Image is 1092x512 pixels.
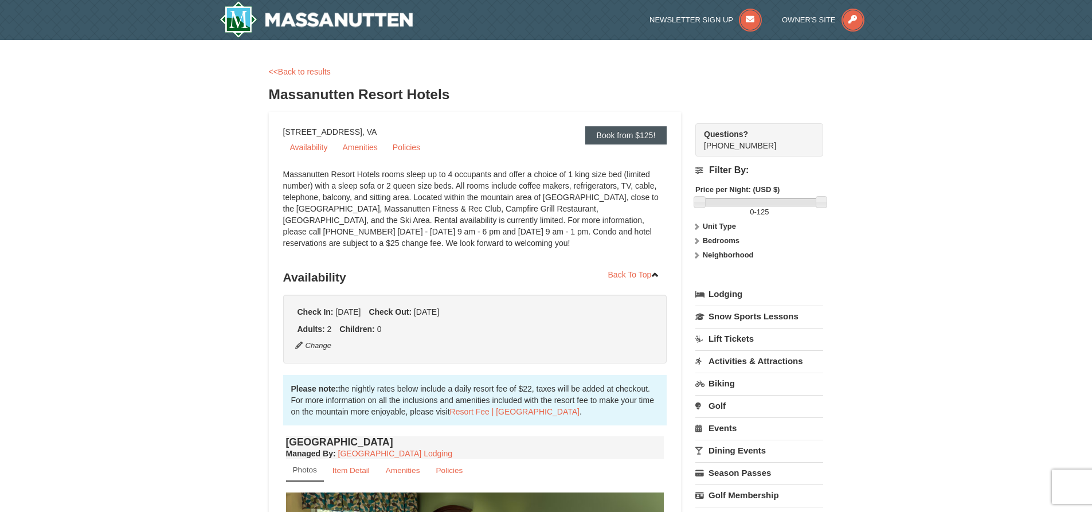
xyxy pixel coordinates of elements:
span: [DATE] [335,307,361,316]
strong: Questions? [704,130,748,139]
span: 2 [327,325,332,334]
span: 125 [757,208,769,216]
div: the nightly rates below include a daily resort fee of $22, taxes will be added at checkout. For m... [283,375,667,425]
h4: Filter By: [695,165,823,175]
span: [PHONE_NUMBER] [704,128,803,150]
strong: Neighborhood [703,251,754,259]
small: Photos [293,466,317,474]
div: Massanutten Resort Hotels rooms sleep up to 4 occupants and offer a choice of 1 king size bed (li... [283,169,667,260]
a: Massanutten Resort [220,1,413,38]
a: Biking [695,373,823,394]
small: Item Detail [332,466,370,475]
label: - [695,206,823,218]
span: Managed By [286,449,333,458]
strong: Price per Night: (USD $) [695,185,780,194]
a: Owner's Site [782,15,864,24]
a: Policies [386,139,427,156]
a: <<Back to results [269,67,331,76]
strong: Please note: [291,384,338,393]
h3: Massanutten Resort Hotels [269,83,824,106]
a: Photos [286,459,324,482]
h4: [GEOGRAPHIC_DATA] [286,436,664,448]
strong: : [286,449,336,458]
h3: Availability [283,266,667,289]
a: Season Passes [695,462,823,483]
small: Policies [436,466,463,475]
a: Item Detail [325,459,377,482]
span: Newsletter Sign Up [649,15,733,24]
strong: Bedrooms [703,236,739,245]
strong: Children: [339,325,374,334]
a: Amenities [378,459,428,482]
a: Book from $125! [585,126,667,144]
strong: Unit Type [703,222,736,230]
a: Availability [283,139,335,156]
a: Lift Tickets [695,328,823,349]
a: Resort Fee | [GEOGRAPHIC_DATA] [450,407,580,416]
a: Activities & Attractions [695,350,823,372]
strong: Check Out: [369,307,412,316]
button: Change [295,339,332,352]
strong: Adults: [298,325,325,334]
a: Back To Top [601,266,667,283]
span: 0 [750,208,754,216]
a: Policies [428,459,470,482]
a: Events [695,417,823,439]
strong: Check In: [298,307,334,316]
a: Lodging [695,284,823,304]
a: Golf Membership [695,484,823,506]
a: Amenities [335,139,384,156]
a: [GEOGRAPHIC_DATA] Lodging [338,449,452,458]
a: Snow Sports Lessons [695,306,823,327]
a: Dining Events [695,440,823,461]
span: Owner's Site [782,15,836,24]
a: Newsletter Sign Up [649,15,762,24]
span: [DATE] [414,307,439,316]
img: Massanutten Resort Logo [220,1,413,38]
span: 0 [377,325,382,334]
small: Amenities [386,466,420,475]
a: Golf [695,395,823,416]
